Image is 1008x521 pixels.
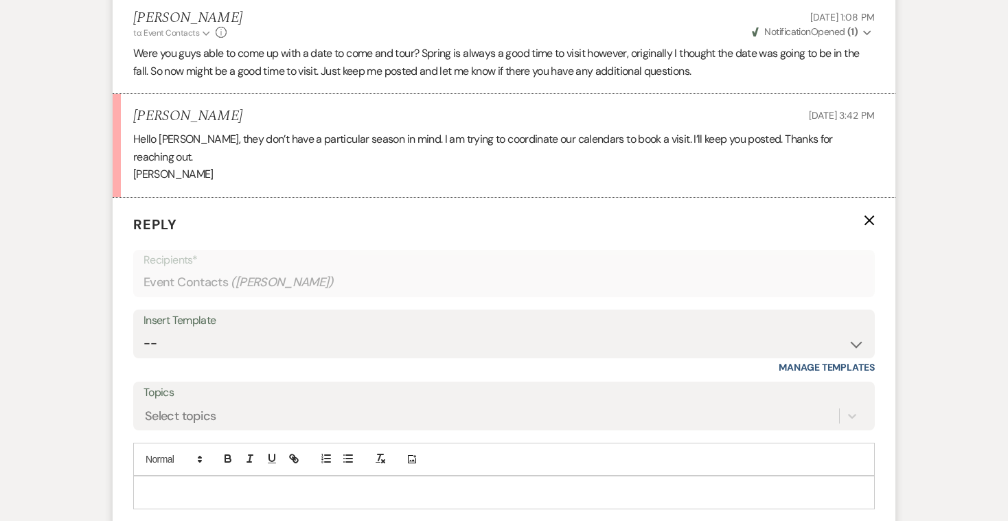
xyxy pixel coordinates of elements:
[144,383,864,403] label: Topics
[145,407,216,426] div: Select topics
[144,269,864,296] div: Event Contacts
[133,27,212,39] button: to: Event Contacts
[133,216,177,233] span: Reply
[144,251,864,269] p: Recipients*
[847,25,858,38] strong: ( 1 )
[764,25,810,38] span: Notification
[779,361,875,373] a: Manage Templates
[810,11,875,23] span: [DATE] 1:08 PM
[231,273,334,292] span: ( [PERSON_NAME] )
[144,311,864,331] div: Insert Template
[750,25,875,39] button: NotificationOpened (1)
[133,108,242,125] h5: [PERSON_NAME]
[133,130,875,183] div: Hello [PERSON_NAME], they don’t have a particular season in mind. I am trying to coordinate our c...
[752,25,858,38] span: Opened
[133,27,199,38] span: to: Event Contacts
[809,109,875,121] span: [DATE] 3:42 PM
[133,10,242,27] h5: [PERSON_NAME]
[133,45,875,80] p: Were you guys able to come up with a date to come and tour? Spring is always a good time to visit...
